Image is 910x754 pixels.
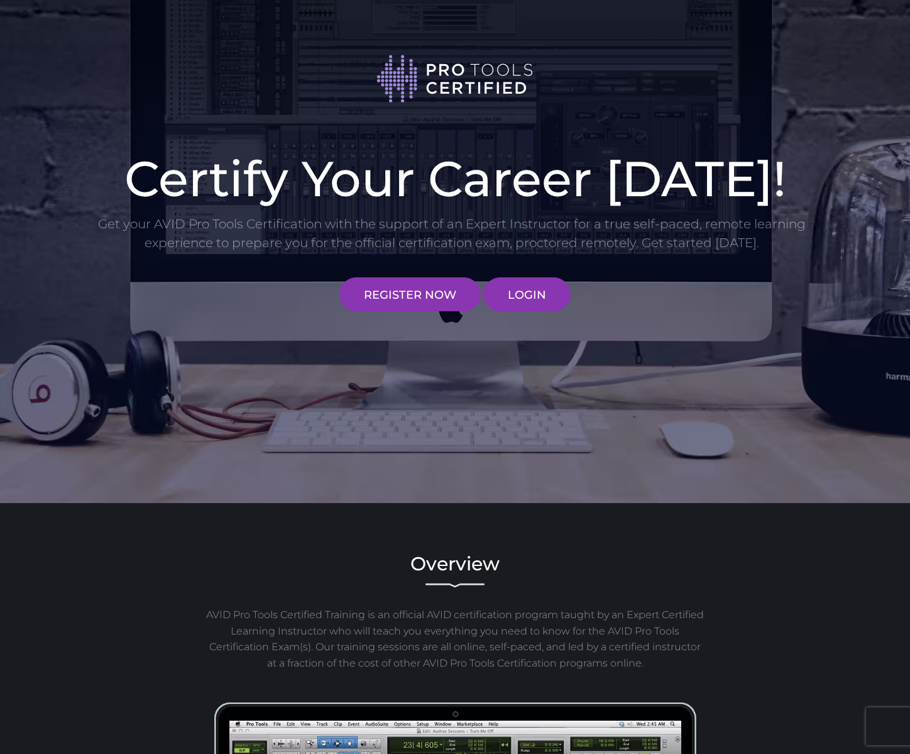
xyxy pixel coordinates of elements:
[97,555,813,574] h2: Overview
[204,607,706,671] p: AVID Pro Tools Certified Training is an official AVID certification program taught by an Expert C...
[376,53,534,104] img: Pro Tools Certified logo
[97,154,813,203] h1: Certify Your Career [DATE]!
[483,277,571,311] a: LOGIN
[97,214,807,252] p: Get your AVID Pro Tools Certification with the support of an Expert Instructor for a true self-pa...
[425,583,485,588] img: decorative line
[339,277,481,311] a: REGISTER NOW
